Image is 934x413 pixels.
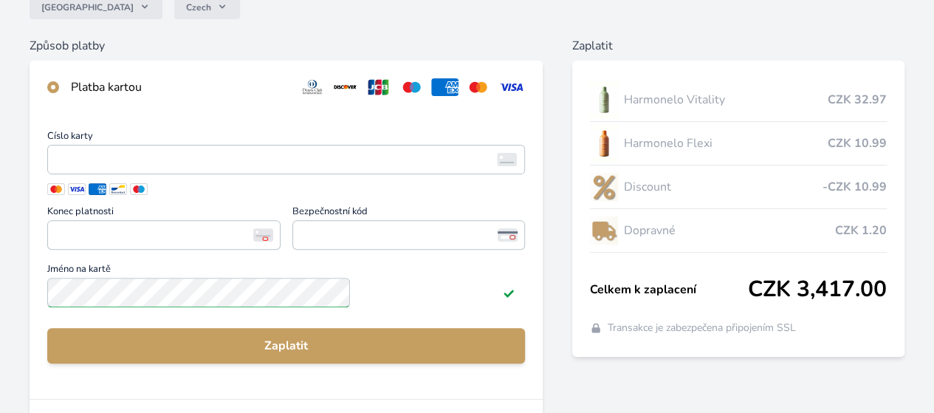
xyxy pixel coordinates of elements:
img: maestro.svg [398,78,425,96]
img: amex.svg [431,78,459,96]
span: -CZK 10.99 [823,178,887,196]
span: Konec platnosti [47,207,281,220]
span: Czech [186,1,211,13]
img: CLEAN_FLEXI_se_stinem_x-hi_(1)-lo.jpg [590,125,618,162]
div: Platba kartou [71,78,287,96]
span: CZK 3,417.00 [748,276,887,303]
span: Transakce je zabezpečena připojením SSL [608,321,796,335]
span: Celkem k zaplacení [590,281,748,298]
span: Zaplatit [59,337,513,355]
button: Zaplatit [47,328,525,363]
img: mc.svg [464,78,492,96]
span: Číslo karty [47,132,525,145]
img: Konec platnosti [253,228,273,242]
span: Harmonelo Vitality [624,91,828,109]
span: Jméno na kartě [47,264,525,278]
span: Dopravné [624,222,835,239]
span: CZK 1.20 [835,222,887,239]
img: card [497,153,517,166]
img: visa.svg [498,78,525,96]
img: discover.svg [332,78,359,96]
img: jcb.svg [365,78,392,96]
img: diners.svg [299,78,326,96]
img: delivery-lo.png [590,212,618,249]
iframe: Iframe pro číslo karty [54,149,518,170]
img: Platné pole [503,287,515,298]
img: CLEAN_VITALITY_se_stinem_x-lo.jpg [590,81,618,118]
iframe: Iframe pro bezpečnostní kód [299,225,519,245]
span: Bezpečnostní kód [292,207,526,220]
span: Harmonelo Flexi [624,134,828,152]
span: CZK 10.99 [828,134,887,152]
input: Jméno na kartěPlatné pole [47,278,350,307]
h6: Zaplatit [572,37,904,55]
img: discount-lo.png [590,168,618,205]
span: CZK 32.97 [828,91,887,109]
h6: Způsob platby [30,37,543,55]
span: [GEOGRAPHIC_DATA] [41,1,134,13]
span: Discount [624,178,823,196]
iframe: Iframe pro datum vypršení platnosti [54,225,274,245]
